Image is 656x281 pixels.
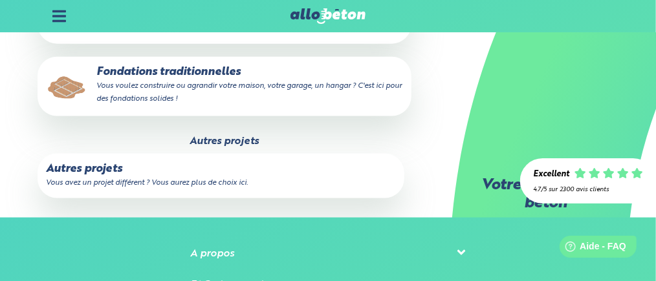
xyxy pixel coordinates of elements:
[47,66,88,107] img: final_use.values.traditional_fundations
[47,179,248,187] small: Vous avez un projet différent ? Vous aurez plus de choix ici.
[533,186,643,193] div: 4.7/5 sur 2300 avis clients
[97,82,402,103] small: Vous voulez construire ou agrandir votre maison, votre garage, un hangar ? C'est ici pour des fon...
[190,136,259,147] legend: Autres projets
[472,177,620,213] p: Votre livraison de béton
[533,170,569,180] div: Excellent
[47,163,395,176] p: Autres projets
[541,231,642,267] iframe: Help widget launcher
[190,248,234,260] div: A propos
[290,8,366,24] img: allobéton
[47,66,403,105] p: Fondations traditionnelles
